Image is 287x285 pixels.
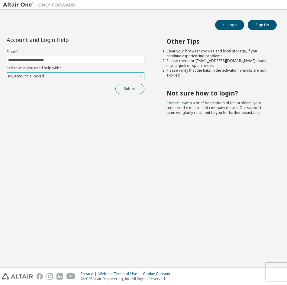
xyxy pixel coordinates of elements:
[143,271,174,276] div: Cookie Consent
[3,2,79,8] img: Altair One
[7,73,45,80] div: My account is locked
[98,271,143,276] div: Website Terms of Use
[166,58,266,68] li: Please check for [EMAIL_ADDRESS][DOMAIN_NAME] mails in your junk or spam folder.
[2,273,33,280] img: altair_logo.svg
[81,271,98,276] div: Privacy
[7,66,144,70] label: Select what you need help with
[166,49,266,58] li: Clear your browser cookies and local storage, if you continue experiencing problems.
[115,84,144,94] button: Submit
[166,100,185,105] a: Contact us
[47,273,53,280] img: instagram.svg
[166,89,266,97] h2: Not sure how to login?
[7,73,144,80] div: My account is locked
[166,68,266,78] li: Please verify that the links in the activation e-mails are not expired.
[81,276,174,281] p: © 2025 Altair Engineering, Inc. All Rights Reserved.
[166,100,261,115] span: with a brief description of the problem, your registered e-mail id and company details. Our suppo...
[7,37,117,42] div: Account and Login Help
[166,37,266,45] h2: Other Tips
[215,20,244,30] button: Login
[56,273,63,280] img: linkedin.svg
[248,20,277,30] button: Sign Up
[66,273,75,280] img: youtube.svg
[7,49,144,54] label: Email
[37,273,43,280] img: facebook.svg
